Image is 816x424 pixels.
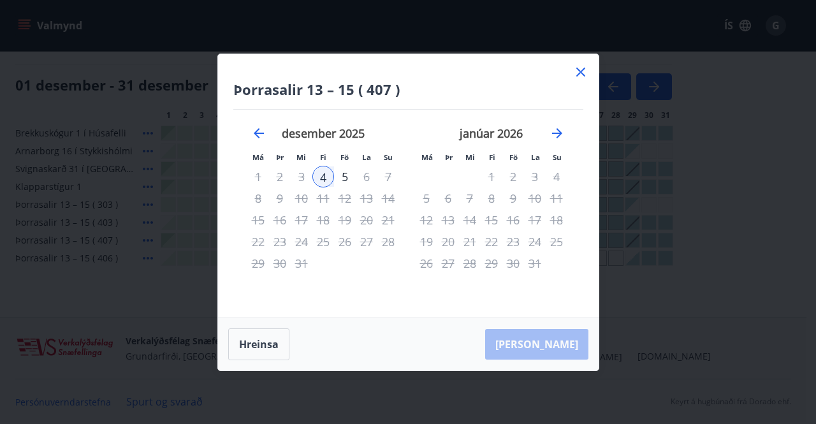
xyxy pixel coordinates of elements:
td: Not available. föstudagur, 26. desember 2025 [334,231,356,252]
td: Not available. laugardagur, 31. janúar 2026 [524,252,546,274]
td: Not available. þriðjudagur, 27. janúar 2026 [437,252,459,274]
small: Mi [465,152,475,162]
td: Not available. föstudagur, 12. desember 2025 [334,187,356,209]
td: Not available. þriðjudagur, 20. janúar 2026 [437,231,459,252]
div: Move backward to switch to the previous month. [251,126,266,141]
td: Not available. miðvikudagur, 3. desember 2025 [291,166,312,187]
td: Not available. föstudagur, 30. janúar 2026 [502,252,524,274]
td: Not available. mánudagur, 8. desember 2025 [247,187,269,209]
td: Not available. þriðjudagur, 16. desember 2025 [269,209,291,231]
td: Not available. sunnudagur, 4. janúar 2026 [546,166,567,187]
small: Þr [445,152,453,162]
td: Not available. sunnudagur, 11. janúar 2026 [546,187,567,209]
button: Hreinsa [228,328,289,360]
td: Not available. fimmtudagur, 29. janúar 2026 [481,252,502,274]
td: Not available. miðvikudagur, 14. janúar 2026 [459,209,481,231]
td: Not available. fimmtudagur, 18. desember 2025 [312,209,334,231]
td: Not available. miðvikudagur, 31. desember 2025 [291,252,312,274]
td: Not available. fimmtudagur, 22. janúar 2026 [481,231,502,252]
h4: Þorrasalir 13 – 15 ( 407 ) [233,80,583,99]
td: Not available. fimmtudagur, 1. janúar 2026 [481,166,502,187]
td: Not available. mánudagur, 5. janúar 2026 [416,187,437,209]
small: La [362,152,371,162]
strong: desember 2025 [282,126,365,141]
td: Not available. sunnudagur, 25. janúar 2026 [546,231,567,252]
td: Not available. sunnudagur, 14. desember 2025 [377,187,399,209]
td: Not available. mánudagur, 26. janúar 2026 [416,252,437,274]
td: Not available. föstudagur, 9. janúar 2026 [502,187,524,209]
td: Not available. laugardagur, 13. desember 2025 [356,187,377,209]
td: Not available. fimmtudagur, 8. janúar 2026 [481,187,502,209]
td: Not available. þriðjudagur, 9. desember 2025 [269,187,291,209]
td: Not available. miðvikudagur, 17. desember 2025 [291,209,312,231]
td: Not available. þriðjudagur, 6. janúar 2026 [437,187,459,209]
div: Aðeins útritun í boði [334,209,356,231]
td: Not available. miðvikudagur, 7. janúar 2026 [459,187,481,209]
small: Su [384,152,393,162]
td: Not available. laugardagur, 17. janúar 2026 [524,209,546,231]
small: Má [421,152,433,162]
td: Not available. miðvikudagur, 28. janúar 2026 [459,252,481,274]
td: Not available. þriðjudagur, 2. desember 2025 [269,166,291,187]
td: Not available. þriðjudagur, 23. desember 2025 [269,231,291,252]
small: Su [553,152,562,162]
small: Fö [340,152,349,162]
td: Not available. föstudagur, 19. desember 2025 [334,209,356,231]
td: Not available. miðvikudagur, 10. desember 2025 [291,187,312,209]
td: Not available. laugardagur, 3. janúar 2026 [524,166,546,187]
td: Selected as start date. fimmtudagur, 4. desember 2025 [312,166,334,187]
td: Not available. laugardagur, 20. desember 2025 [356,209,377,231]
td: Not available. mánudagur, 1. desember 2025 [247,166,269,187]
td: Not available. fimmtudagur, 15. janúar 2026 [481,209,502,231]
small: Fö [509,152,518,162]
td: Not available. þriðjudagur, 13. janúar 2026 [437,209,459,231]
td: Not available. sunnudagur, 28. desember 2025 [377,231,399,252]
td: Not available. sunnudagur, 21. desember 2025 [377,209,399,231]
td: Not available. laugardagur, 6. desember 2025 [356,166,377,187]
td: Not available. sunnudagur, 7. desember 2025 [377,166,399,187]
td: Not available. mánudagur, 15. desember 2025 [247,209,269,231]
small: Fi [489,152,495,162]
small: Mi [296,152,306,162]
small: Þr [276,152,284,162]
td: Choose föstudagur, 5. desember 2025 as your check-out date. It’s available. [334,166,356,187]
td: Not available. föstudagur, 2. janúar 2026 [502,166,524,187]
td: Not available. fimmtudagur, 25. desember 2025 [312,231,334,252]
div: Aðeins útritun í boði [334,187,356,209]
td: Not available. föstudagur, 23. janúar 2026 [502,231,524,252]
div: Calendar [233,110,583,302]
div: Move forward to switch to the next month. [550,126,565,141]
td: Not available. laugardagur, 24. janúar 2026 [524,231,546,252]
td: Not available. mánudagur, 22. desember 2025 [247,231,269,252]
td: Not available. laugardagur, 10. janúar 2026 [524,187,546,209]
td: Not available. föstudagur, 16. janúar 2026 [502,209,524,231]
div: Aðeins útritun í boði [334,166,356,187]
div: 4 [312,166,334,187]
td: Not available. sunnudagur, 18. janúar 2026 [546,209,567,231]
td: Not available. fimmtudagur, 11. desember 2025 [312,187,334,209]
td: Not available. þriðjudagur, 30. desember 2025 [269,252,291,274]
small: La [531,152,540,162]
strong: janúar 2026 [460,126,523,141]
td: Not available. mánudagur, 19. janúar 2026 [416,231,437,252]
small: Fi [320,152,326,162]
td: Not available. laugardagur, 27. desember 2025 [356,231,377,252]
small: Má [252,152,264,162]
td: Not available. mánudagur, 29. desember 2025 [247,252,269,274]
td: Not available. miðvikudagur, 24. desember 2025 [291,231,312,252]
td: Not available. miðvikudagur, 21. janúar 2026 [459,231,481,252]
td: Not available. mánudagur, 12. janúar 2026 [416,209,437,231]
